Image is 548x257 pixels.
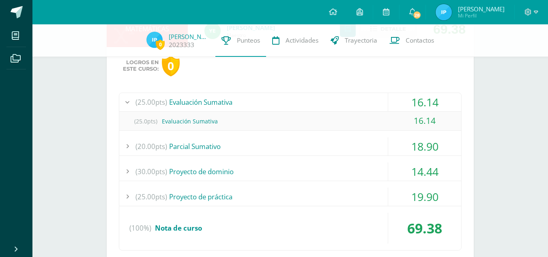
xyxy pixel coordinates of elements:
[436,4,452,20] img: a410d24662f5dfa2bd4b89707f1a0ee4.png
[162,56,180,76] div: 0
[388,188,461,206] div: 19.90
[458,5,505,13] span: [PERSON_NAME]
[388,137,461,155] div: 18.90
[135,137,167,155] span: (20.00pts)
[237,36,260,45] span: Punteos
[345,36,377,45] span: Trayectoria
[123,59,159,72] span: Logros en este curso:
[388,162,461,181] div: 14.44
[286,36,318,45] span: Actividades
[388,93,461,111] div: 16.14
[135,188,167,206] span: (25.00pts)
[266,24,325,57] a: Actividades
[388,213,461,244] div: 69.38
[129,213,151,244] span: (100%)
[458,12,505,19] span: Mi Perfil
[325,24,383,57] a: Trayectoria
[169,32,209,41] a: [PERSON_NAME]
[156,39,165,50] span: 0
[169,41,194,49] a: 2023333
[129,112,162,130] span: (25.0pts)
[146,32,163,48] img: a410d24662f5dfa2bd4b89707f1a0ee4.png
[135,162,167,181] span: (30.00pts)
[383,24,440,57] a: Contactos
[413,11,421,19] span: 28
[406,36,434,45] span: Contactos
[119,162,461,181] div: Proyecto de dominio
[135,93,167,111] span: (25.00pts)
[119,188,461,206] div: Proyecto de práctica
[215,24,266,57] a: Punteos
[388,112,461,130] div: 16.14
[119,112,461,130] div: Evaluación Sumativa
[119,93,461,111] div: Evaluación Sumativa
[119,137,461,155] div: Parcial Sumativo
[155,223,202,233] span: Nota de curso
